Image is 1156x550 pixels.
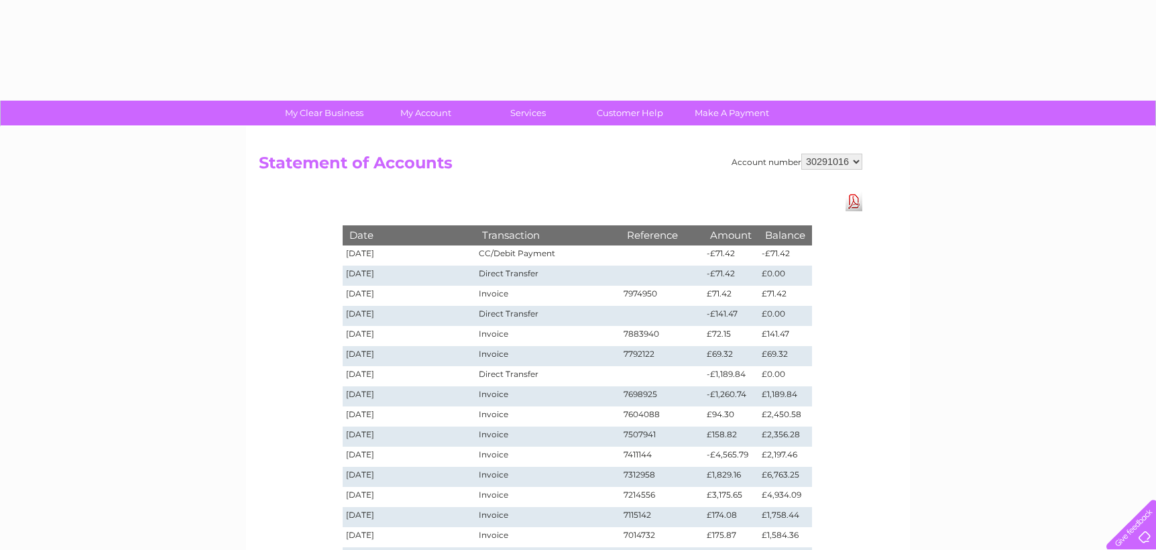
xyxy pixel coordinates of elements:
a: Services [473,101,583,125]
td: -£71.42 [758,245,812,266]
td: £0.00 [758,266,812,286]
h2: Statement of Accounts [259,154,862,179]
a: Customer Help [575,101,685,125]
th: Balance [758,225,812,245]
td: Direct Transfer [475,266,620,286]
td: £158.82 [703,427,758,447]
td: Invoice [475,286,620,306]
td: £1,189.84 [758,386,812,406]
td: £4,934.09 [758,487,812,507]
td: -£4,565.79 [703,447,758,467]
td: -£1,260.74 [703,386,758,406]
td: Invoice [475,346,620,366]
td: [DATE] [343,487,475,507]
td: £71.42 [703,286,758,306]
td: £1,758.44 [758,507,812,527]
td: £69.32 [758,346,812,366]
td: 7883940 [620,326,703,346]
a: My Account [371,101,481,125]
td: Invoice [475,527,620,547]
td: £2,356.28 [758,427,812,447]
td: £2,197.46 [758,447,812,467]
td: Invoice [475,427,620,447]
td: 7974950 [620,286,703,306]
td: 7115142 [620,507,703,527]
td: £141.47 [758,326,812,346]
td: Direct Transfer [475,306,620,326]
td: 7214556 [620,487,703,507]
td: [DATE] [343,427,475,447]
td: [DATE] [343,286,475,306]
td: [DATE] [343,467,475,487]
td: [DATE] [343,346,475,366]
td: £72.15 [703,326,758,346]
td: 7698925 [620,386,703,406]
th: Transaction [475,225,620,245]
td: £174.08 [703,507,758,527]
th: Date [343,225,475,245]
td: Invoice [475,507,620,527]
td: 7014732 [620,527,703,547]
td: 7792122 [620,346,703,366]
td: £94.30 [703,406,758,427]
td: Invoice [475,447,620,467]
td: [DATE] [343,386,475,406]
td: £175.87 [703,527,758,547]
td: £71.42 [758,286,812,306]
td: Invoice [475,406,620,427]
td: [DATE] [343,366,475,386]
td: £1,584.36 [758,527,812,547]
td: -£1,189.84 [703,366,758,386]
td: Invoice [475,326,620,346]
td: £0.00 [758,306,812,326]
a: Make A Payment [677,101,787,125]
td: -£71.42 [703,245,758,266]
td: [DATE] [343,447,475,467]
td: Invoice [475,487,620,507]
td: £6,763.25 [758,467,812,487]
td: -£71.42 [703,266,758,286]
td: [DATE] [343,406,475,427]
a: My Clear Business [269,101,380,125]
td: [DATE] [343,266,475,286]
td: £3,175.65 [703,487,758,507]
td: £0.00 [758,366,812,386]
th: Reference [620,225,703,245]
td: Direct Transfer [475,366,620,386]
td: 7312958 [620,467,703,487]
td: -£141.47 [703,306,758,326]
td: [DATE] [343,527,475,547]
td: [DATE] [343,326,475,346]
td: Invoice [475,386,620,406]
td: [DATE] [343,507,475,527]
td: 7411144 [620,447,703,467]
td: £69.32 [703,346,758,366]
td: [DATE] [343,306,475,326]
td: 7507941 [620,427,703,447]
div: Account number [732,154,862,170]
td: Invoice [475,467,620,487]
td: 7604088 [620,406,703,427]
td: £1,829.16 [703,467,758,487]
td: £2,450.58 [758,406,812,427]
td: [DATE] [343,245,475,266]
a: Download Pdf [846,192,862,211]
td: CC/Debit Payment [475,245,620,266]
th: Amount [703,225,758,245]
